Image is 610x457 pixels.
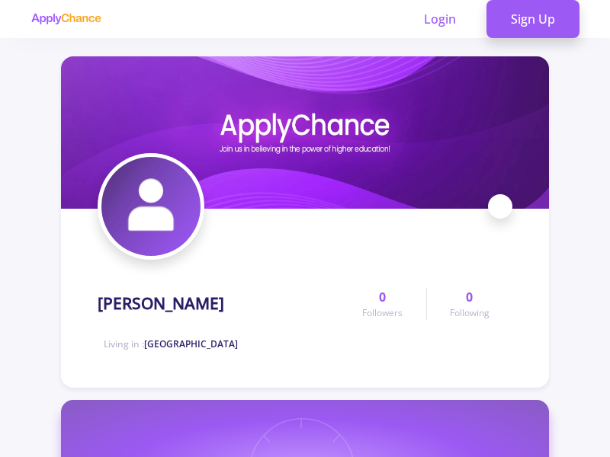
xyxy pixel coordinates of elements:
a: 0Followers [339,288,425,320]
span: Followers [362,306,403,320]
span: Following [450,306,490,320]
span: 0 [379,288,386,306]
img: kimia salimicover image [61,56,549,209]
img: kimia salimiavatar [101,157,201,256]
span: 0 [466,288,473,306]
h1: [PERSON_NAME] [98,294,224,313]
span: [GEOGRAPHIC_DATA] [144,337,238,350]
img: applychance logo text only [30,13,101,25]
span: Living in : [104,337,238,350]
a: 0Following [426,288,512,320]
